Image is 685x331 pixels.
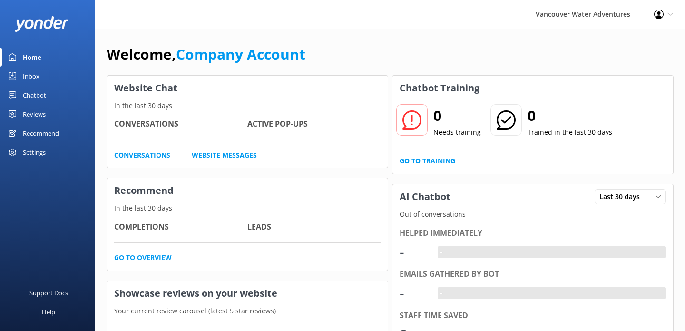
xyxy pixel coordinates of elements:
[176,44,305,64] a: Company Account
[14,16,69,32] img: yonder-white-logo.png
[23,143,46,162] div: Settings
[107,203,388,213] p: In the last 30 days
[107,76,388,100] h3: Website Chat
[528,127,612,138] p: Trained in the last 30 days
[23,124,59,143] div: Recommend
[400,282,428,305] div: -
[107,306,388,316] p: Your current review carousel (latest 5 star reviews)
[400,227,666,240] div: Helped immediately
[23,48,41,67] div: Home
[392,184,458,209] h3: AI Chatbot
[29,283,68,302] div: Support Docs
[433,127,481,138] p: Needs training
[247,221,381,233] h4: Leads
[23,105,46,124] div: Reviews
[107,43,305,66] h1: Welcome,
[23,86,46,105] div: Chatbot
[107,100,388,111] p: In the last 30 days
[400,268,666,281] div: Emails gathered by bot
[114,150,170,160] a: Conversations
[114,118,247,130] h4: Conversations
[438,246,445,259] div: -
[247,118,381,130] h4: Active Pop-ups
[107,281,388,306] h3: Showcase reviews on your website
[23,67,39,86] div: Inbox
[392,76,487,100] h3: Chatbot Training
[400,156,455,166] a: Go to Training
[107,178,388,203] h3: Recommend
[42,302,55,321] div: Help
[438,287,445,300] div: -
[392,209,673,220] p: Out of conversations
[400,310,666,322] div: Staff time saved
[400,241,428,263] div: -
[433,104,481,127] h2: 0
[114,221,247,233] h4: Completions
[599,191,646,202] span: Last 30 days
[114,252,172,263] a: Go to overview
[192,150,257,160] a: Website Messages
[528,104,612,127] h2: 0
